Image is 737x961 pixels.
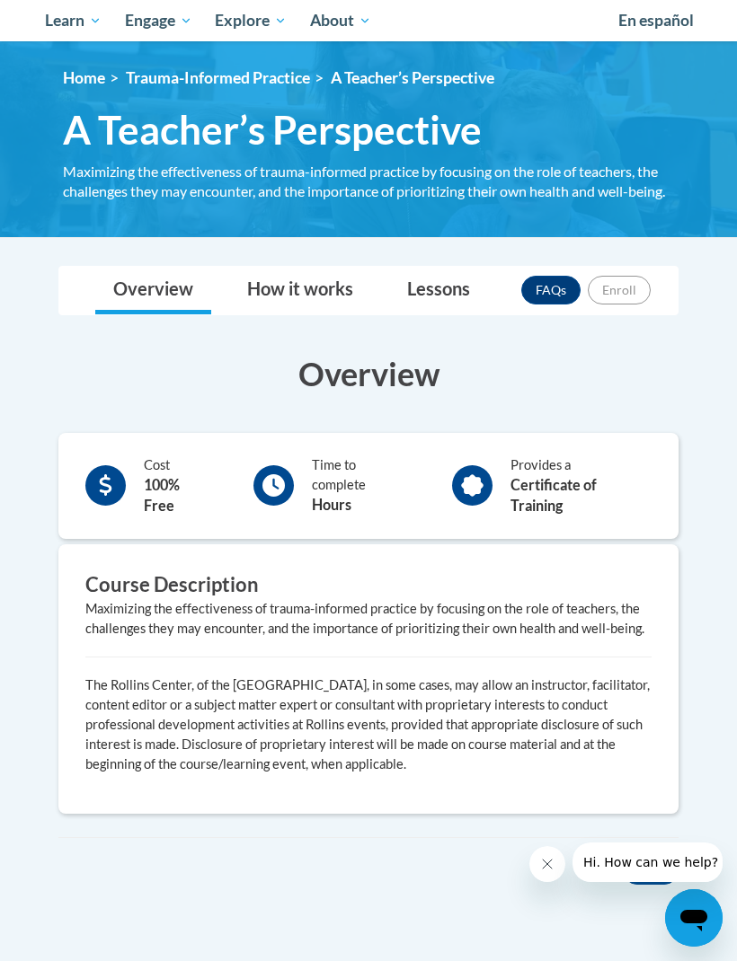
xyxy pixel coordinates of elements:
[58,351,679,396] h3: Overview
[229,267,371,314] a: How it works
[588,276,651,304] button: Enroll
[511,476,597,514] b: Certificate of Training
[45,10,102,31] span: Learn
[144,476,180,514] b: 100% Free
[215,10,287,31] span: Explore
[618,11,694,30] span: En español
[511,455,652,516] div: Provides a
[85,675,652,774] p: The Rollins Center, of the [GEOGRAPHIC_DATA], in some cases, may allow an instructor, facilitator...
[521,276,581,304] a: FAQs
[665,889,723,947] iframe: Button to launch messaging window
[573,842,723,882] iframe: Message from company
[63,162,683,201] div: Maximizing the effectiveness of trauma-informed practice by focusing on the role of teachers, the...
[85,599,652,639] div: Maximizing the effectiveness of trauma-informed practice by focusing on the role of teachers, the...
[63,68,105,87] a: Home
[63,106,482,154] span: A Teacher’s Perspective
[85,571,652,599] h3: Course Description
[331,68,494,87] span: A Teacher’s Perspective
[529,846,565,882] iframe: Close message
[312,455,413,516] div: Time to complete
[125,10,192,31] span: Engage
[310,10,371,31] span: About
[389,267,488,314] a: Lessons
[126,68,310,87] a: Trauma-Informed Practice
[312,496,351,513] b: Hours
[95,267,211,314] a: Overview
[144,455,213,516] div: Cost
[607,2,706,40] a: En español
